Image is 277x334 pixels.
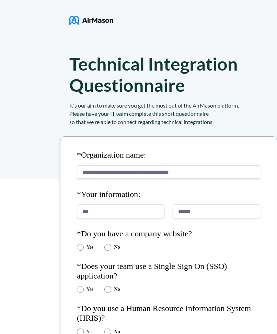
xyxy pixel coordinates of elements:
[77,262,260,281] h4: *Does your team use a Single Sign On (SSO) application?
[69,53,268,96] h1: Technical Integration Questionnaire
[86,287,93,292] label: Yes
[114,287,120,292] label: No
[69,101,268,110] div: It's our aim to make sure you get the most out of the AirMason platform.
[69,110,268,118] div: Please have your IT team complete this short questionnaire
[69,14,113,27] img: logo
[77,150,260,160] h4: *Organization name:
[77,304,260,323] h4: *Do you use a Human Resource Information System (HRIS)?
[77,190,260,199] h4: *Your information:
[114,245,120,250] label: No
[69,118,268,126] div: so that we're able to connect regarding technical integrations.
[77,229,260,239] h4: *Do you have a company website?
[86,245,93,250] label: Yes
